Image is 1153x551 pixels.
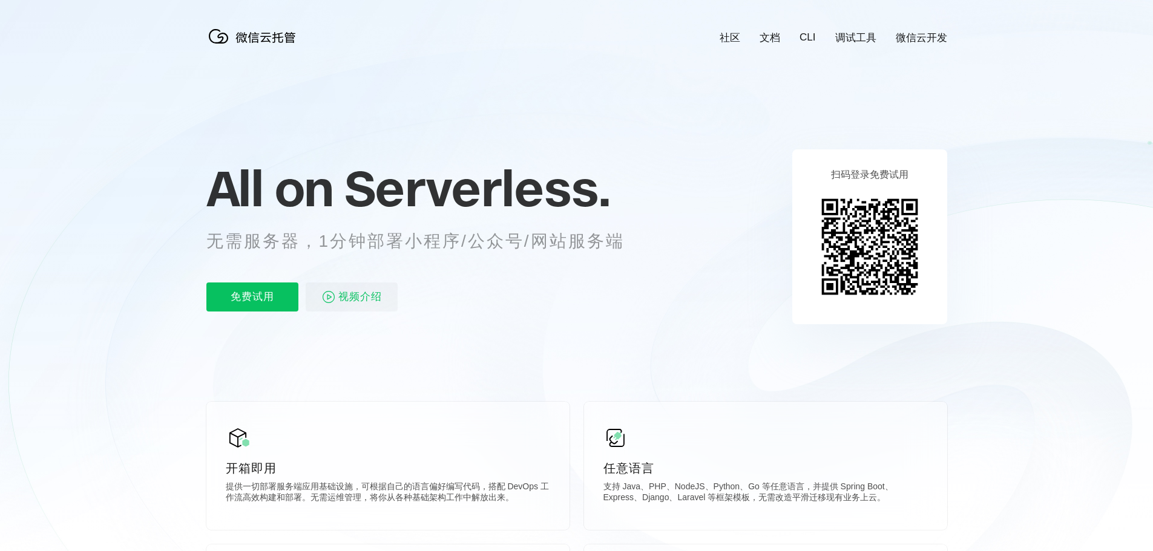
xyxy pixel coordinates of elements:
span: 视频介绍 [338,282,382,311]
a: 文档 [760,31,780,45]
a: 微信云托管 [206,40,303,50]
p: 开箱即用 [226,460,550,477]
img: video_play.svg [321,290,336,304]
p: 任意语言 [603,460,928,477]
span: All on [206,158,333,218]
a: CLI [800,31,815,44]
img: 微信云托管 [206,24,303,48]
p: 扫码登录免费试用 [831,169,908,181]
a: 社区 [720,31,740,45]
p: 无需服务器，1分钟部署小程序/公众号/网站服务端 [206,229,647,253]
span: Serverless. [344,158,610,218]
a: 微信云开发 [896,31,947,45]
p: 提供一切部署服务端应用基础设施，可根据自己的语言偏好编写代码，搭配 DevOps 工作流高效构建和部署。无需运维管理，将你从各种基础架构工作中解放出来。 [226,481,550,506]
p: 支持 Java、PHP、NodeJS、Python、Go 等任意语言，并提供 Spring Boot、Express、Django、Laravel 等框架模板，无需改造平滑迁移现有业务上云。 [603,481,928,506]
a: 调试工具 [835,31,876,45]
p: 免费试用 [206,282,298,311]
